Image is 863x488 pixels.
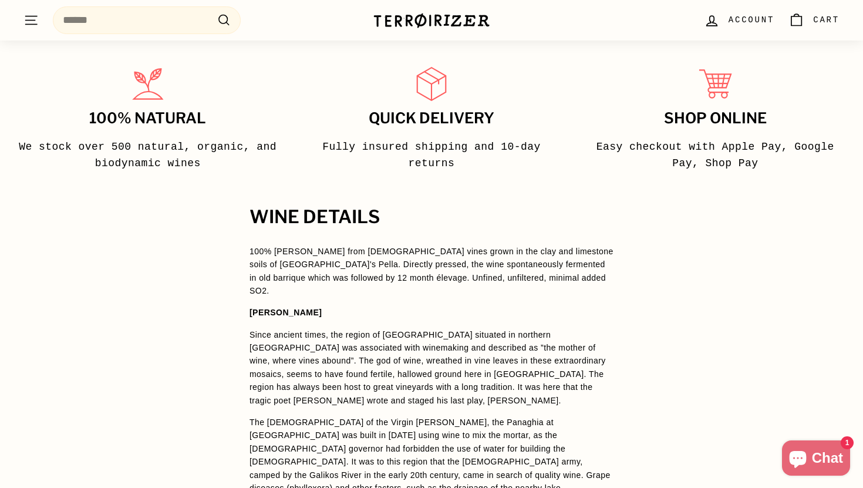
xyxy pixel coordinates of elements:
[813,14,840,26] span: Cart
[697,3,781,38] a: Account
[250,328,613,407] p: Since ancient times, the region of [GEOGRAPHIC_DATA] situated in northern [GEOGRAPHIC_DATA] was a...
[302,110,560,127] h3: Quick delivery
[250,207,613,227] h2: WINE DETAILS
[586,110,844,127] h3: Shop Online
[19,110,277,127] h3: 100% Natural
[586,139,844,173] p: Easy checkout with Apple Pay, Google Pay, Shop Pay
[781,3,847,38] a: Cart
[302,139,560,173] p: Fully insured shipping and 10-day returns
[250,308,322,317] strong: [PERSON_NAME]
[250,245,613,298] p: 100% [PERSON_NAME] from [DEMOGRAPHIC_DATA] vines grown in the clay and limestone soils of [GEOGRA...
[778,440,854,479] inbox-online-store-chat: Shopify online store chat
[19,139,277,173] p: We stock over 500 natural, organic, and biodynamic wines
[729,14,774,26] span: Account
